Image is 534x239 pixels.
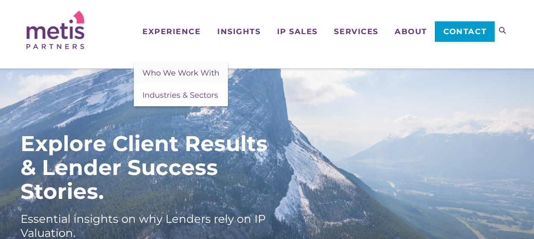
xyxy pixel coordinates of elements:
[134,62,228,84] a: Who We Work With
[443,28,487,35] span: Contact
[334,28,378,35] span: Services
[217,28,260,35] span: Insights
[142,68,219,78] span: Who We Work With
[435,21,494,42] a: Contact
[21,132,277,204] div: Explore Client Results & Lender Success Stories.
[142,90,218,100] span: Industries & Sectors
[277,28,318,35] span: IP Sales
[134,84,228,106] a: Industries & Sectors
[395,28,427,35] span: About
[27,11,84,49] img: Metis Partners
[142,28,201,35] span: Experience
